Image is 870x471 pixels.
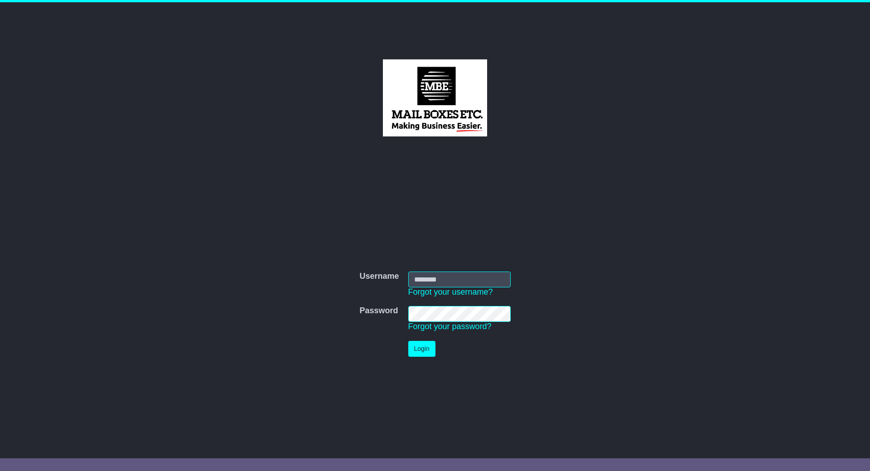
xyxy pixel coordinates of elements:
[408,322,492,331] a: Forgot your password?
[408,287,493,296] a: Forgot your username?
[359,272,399,282] label: Username
[408,341,435,357] button: Login
[383,59,487,136] img: MBE Brisbane CBD
[359,306,398,316] label: Password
